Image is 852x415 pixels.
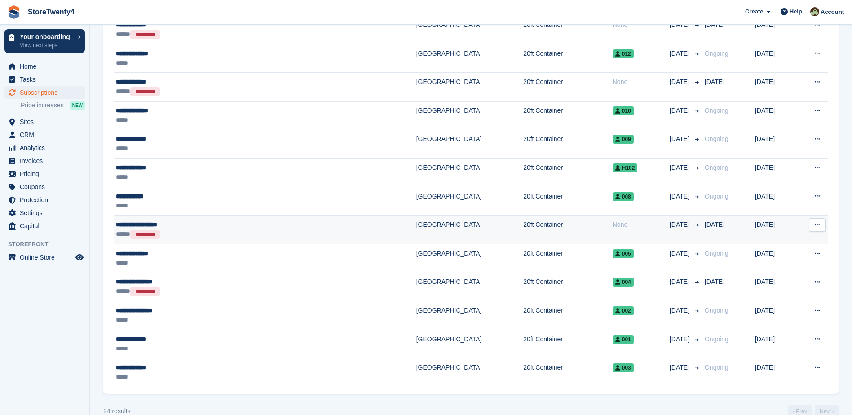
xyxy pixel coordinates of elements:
[613,135,634,144] span: 009
[790,7,802,16] span: Help
[670,363,691,372] span: [DATE]
[70,101,85,110] div: NEW
[523,330,613,358] td: 20ft Container
[4,29,85,53] a: Your onboarding View next steps
[416,358,523,387] td: [GEOGRAPHIC_DATA]
[416,273,523,301] td: [GEOGRAPHIC_DATA]
[810,7,819,16] img: Lee Hanlon
[523,102,613,130] td: 20ft Container
[416,330,523,358] td: [GEOGRAPHIC_DATA]
[416,187,523,216] td: [GEOGRAPHIC_DATA]
[755,102,797,130] td: [DATE]
[613,192,634,201] span: 008
[21,100,85,110] a: Price increases NEW
[20,194,74,206] span: Protection
[705,78,724,85] span: [DATE]
[20,220,74,232] span: Capital
[4,194,85,206] a: menu
[523,358,613,387] td: 20ft Container
[20,141,74,154] span: Analytics
[705,336,728,343] span: Ongoing
[745,7,763,16] span: Create
[523,159,613,187] td: 20ft Container
[755,159,797,187] td: [DATE]
[20,168,74,180] span: Pricing
[4,73,85,86] a: menu
[755,130,797,159] td: [DATE]
[4,168,85,180] a: menu
[4,220,85,232] a: menu
[4,86,85,99] a: menu
[670,335,691,344] span: [DATE]
[613,335,634,344] span: 001
[20,115,74,128] span: Sites
[523,16,613,44] td: 20ft Container
[705,307,728,314] span: Ongoing
[20,155,74,167] span: Invoices
[613,77,670,87] div: None
[755,244,797,273] td: [DATE]
[20,181,74,193] span: Coupons
[705,164,728,171] span: Ongoing
[670,49,691,58] span: [DATE]
[705,250,728,257] span: Ongoing
[416,73,523,102] td: [GEOGRAPHIC_DATA]
[755,358,797,387] td: [DATE]
[705,21,724,28] span: [DATE]
[416,244,523,273] td: [GEOGRAPHIC_DATA]
[705,364,728,371] span: Ongoing
[416,216,523,244] td: [GEOGRAPHIC_DATA]
[74,252,85,263] a: Preview store
[416,102,523,130] td: [GEOGRAPHIC_DATA]
[21,101,64,110] span: Price increases
[20,86,74,99] span: Subscriptions
[416,301,523,330] td: [GEOGRAPHIC_DATA]
[20,41,73,49] p: View next steps
[8,240,89,249] span: Storefront
[755,301,797,330] td: [DATE]
[523,187,613,216] td: 20ft Container
[416,130,523,159] td: [GEOGRAPHIC_DATA]
[755,187,797,216] td: [DATE]
[20,128,74,141] span: CRM
[4,207,85,219] a: menu
[416,16,523,44] td: [GEOGRAPHIC_DATA]
[705,107,728,114] span: Ongoing
[20,251,74,264] span: Online Store
[416,159,523,187] td: [GEOGRAPHIC_DATA]
[821,8,844,17] span: Account
[523,216,613,244] td: 20ft Container
[523,44,613,73] td: 20ft Container
[755,330,797,358] td: [DATE]
[416,44,523,73] td: [GEOGRAPHIC_DATA]
[755,216,797,244] td: [DATE]
[705,50,728,57] span: Ongoing
[4,251,85,264] a: menu
[613,220,670,230] div: None
[4,155,85,167] a: menu
[670,192,691,201] span: [DATE]
[705,221,724,228] span: [DATE]
[20,34,73,40] p: Your onboarding
[20,207,74,219] span: Settings
[705,135,728,142] span: Ongoing
[670,77,691,87] span: [DATE]
[4,128,85,141] a: menu
[523,273,613,301] td: 20ft Container
[613,278,634,287] span: 004
[613,106,634,115] span: 010
[613,249,634,258] span: 005
[523,73,613,102] td: 20ft Container
[705,193,728,200] span: Ongoing
[755,16,797,44] td: [DATE]
[613,49,634,58] span: 012
[613,163,638,172] span: H102
[4,141,85,154] a: menu
[4,115,85,128] a: menu
[670,134,691,144] span: [DATE]
[613,363,634,372] span: 003
[7,5,21,19] img: stora-icon-8386f47178a22dfd0bd8f6a31ec36ba5ce8667c1dd55bd0f319d3a0aa187defe.svg
[670,249,691,258] span: [DATE]
[523,244,613,273] td: 20ft Container
[523,301,613,330] td: 20ft Container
